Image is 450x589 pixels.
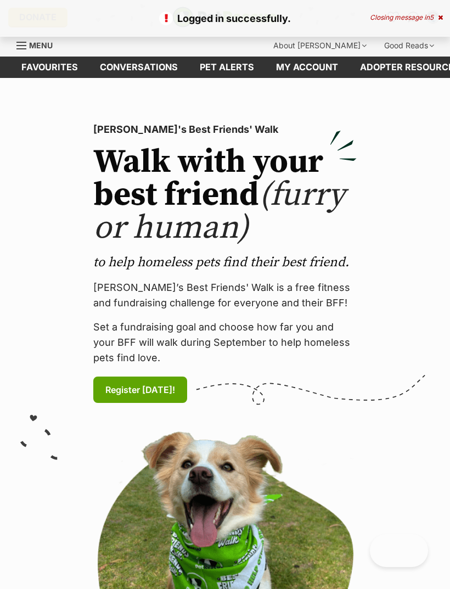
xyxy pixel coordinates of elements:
span: (furry or human) [93,175,345,249]
a: Pet alerts [189,57,265,78]
a: Favourites [10,57,89,78]
iframe: Help Scout Beacon - Open [370,534,428,567]
p: [PERSON_NAME]'s Best Friends' Walk [93,122,357,137]
span: Register [DATE]! [105,383,175,396]
p: [PERSON_NAME]’s Best Friends' Walk is a free fitness and fundraising challenge for everyone and t... [93,280,357,311]
a: My account [265,57,349,78]
a: Menu [16,35,60,54]
span: Menu [29,41,53,50]
p: to help homeless pets find their best friend. [93,254,357,271]
div: Good Reads [376,35,442,57]
a: Register [DATE]! [93,377,187,403]
div: About [PERSON_NAME] [266,35,374,57]
p: Set a fundraising goal and choose how far you and your BFF will walk during September to help hom... [93,319,357,366]
a: conversations [89,57,189,78]
h2: Walk with your best friend [93,146,357,245]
